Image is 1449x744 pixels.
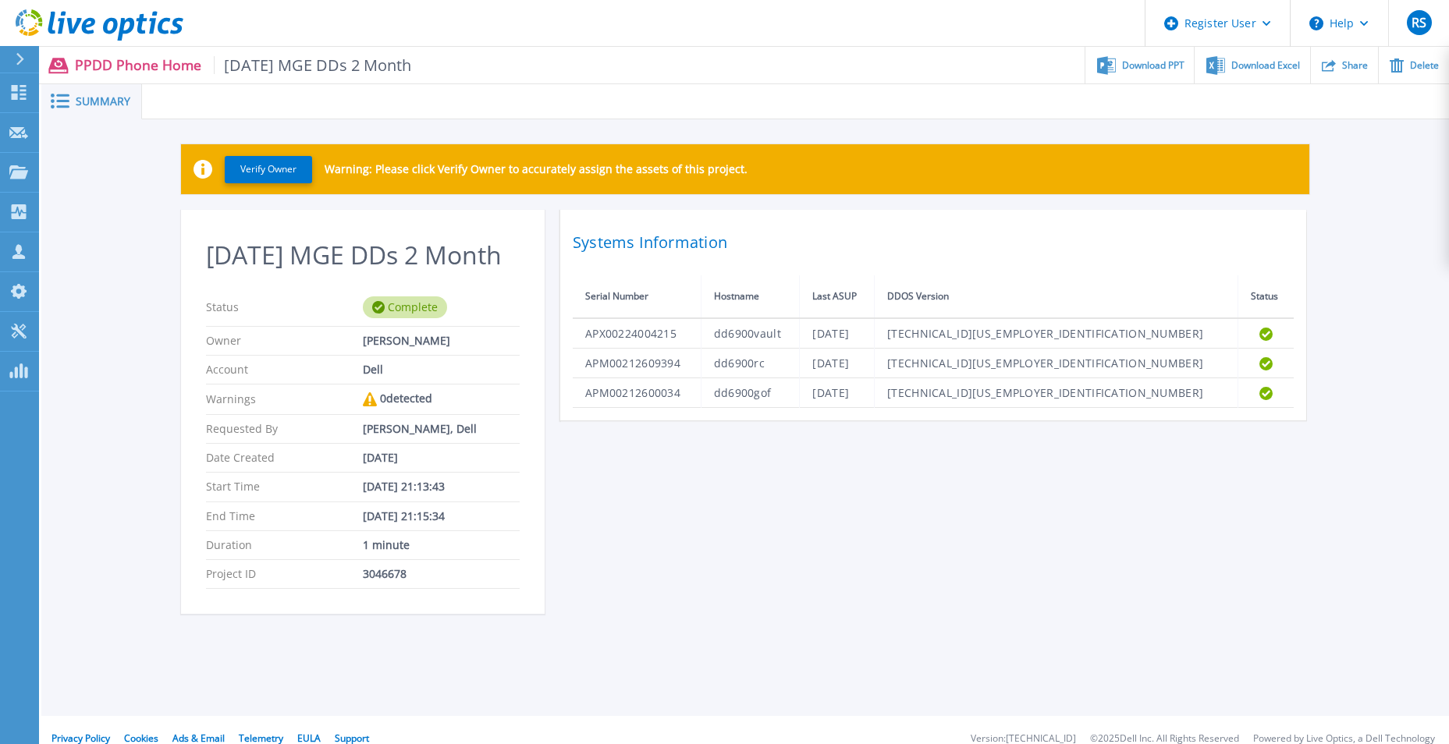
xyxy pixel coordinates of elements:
td: APM00212609394 [573,349,701,378]
span: Summary [76,96,130,107]
div: 1 minute [363,539,520,551]
div: [DATE] 21:13:43 [363,480,520,493]
p: Account [206,363,363,376]
p: Requested By [206,423,363,435]
td: [DATE] [800,378,875,408]
td: dd6900gof [701,378,800,408]
p: PPDD Phone Home [75,56,412,74]
p: Duration [206,539,363,551]
div: [PERSON_NAME] [363,335,520,347]
p: End Time [206,510,363,523]
td: APM00212600034 [573,378,701,408]
td: [TECHNICAL_ID][US_EMPLOYER_IDENTIFICATION_NUMBER] [875,318,1238,349]
p: Start Time [206,480,363,493]
td: [TECHNICAL_ID][US_EMPLOYER_IDENTIFICATION_NUMBER] [875,349,1238,378]
h2: [DATE] MGE DDs 2 Month [206,241,520,270]
p: Project ID [206,568,363,580]
td: [DATE] [800,318,875,349]
li: Version: [TECHNICAL_ID] [971,734,1076,744]
p: Date Created [206,452,363,464]
td: [TECHNICAL_ID][US_EMPLOYER_IDENTIFICATION_NUMBER] [875,378,1238,408]
th: Last ASUP [800,275,875,318]
div: 0 detected [363,392,520,406]
h2: Systems Information [573,229,1294,257]
div: [PERSON_NAME], Dell [363,423,520,435]
div: [DATE] [363,452,520,464]
td: dd6900rc [701,349,800,378]
td: [DATE] [800,349,875,378]
p: Warning: Please click Verify Owner to accurately assign the assets of this project. [325,163,748,175]
th: Status [1238,275,1294,318]
span: Download PPT [1122,61,1184,70]
th: Hostname [701,275,800,318]
td: APX00224004215 [573,318,701,349]
span: [DATE] MGE DDs 2 Month [214,56,412,74]
div: Dell [363,363,520,376]
th: DDOS Version [875,275,1238,318]
button: Verify Owner [225,156,312,183]
th: Serial Number [573,275,701,318]
td: dd6900vault [701,318,800,349]
span: Download Excel [1231,61,1300,70]
p: Status [206,296,363,318]
span: RS [1412,16,1426,29]
p: Owner [206,335,363,347]
li: © 2025 Dell Inc. All Rights Reserved [1090,734,1239,744]
div: Complete [363,296,447,318]
div: [DATE] 21:15:34 [363,510,520,523]
div: 3046678 [363,568,520,580]
span: Share [1342,61,1368,70]
p: Warnings [206,392,363,406]
li: Powered by Live Optics, a Dell Technology [1253,734,1435,744]
span: Delete [1410,61,1439,70]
